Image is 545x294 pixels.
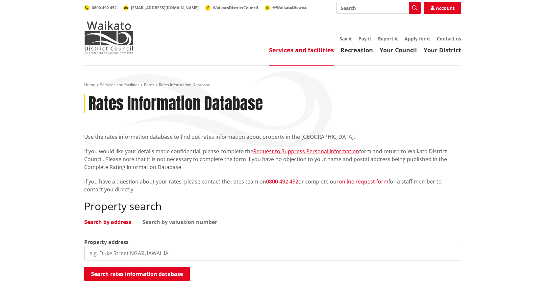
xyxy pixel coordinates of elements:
[84,219,131,225] a: Search by address
[84,200,461,212] h2: Property search
[424,46,461,54] a: Your District
[84,82,95,87] a: Home
[159,82,210,87] span: Rates Information Database
[405,36,430,42] a: Apply for it
[253,148,359,155] a: Request to Suppress Personal Information
[424,2,461,14] a: Account
[269,46,334,54] a: Services and facilities
[340,46,373,54] a: Recreation
[380,46,417,54] a: Your Council
[84,178,461,193] p: If you have a question about your rates, please contact the rates team on or complete our for a s...
[272,5,307,10] span: @WaikatoDistrict
[336,2,421,14] input: Search input
[144,82,154,87] a: Rates
[339,178,388,185] a: online request form
[100,82,139,87] a: Services and facilities
[266,178,298,185] a: 0800 492 452
[84,238,129,246] label: Property address
[437,36,461,42] a: Contact us
[205,5,258,11] a: WaikatoDistrictCouncil
[123,5,199,11] a: [EMAIL_ADDRESS][DOMAIN_NAME]
[84,267,190,281] button: Search rates information database
[84,82,461,88] nav: breadcrumb
[213,5,258,11] span: WaikatoDistrictCouncil
[88,94,263,113] h1: Rates Information Database
[142,219,217,225] a: Search by valuation number
[84,147,461,171] p: If you would like your details made confidential, please complete the form and return to Waikato ...
[84,21,134,54] img: Waikato District Council - Te Kaunihera aa Takiwaa o Waikato
[378,36,398,42] a: Report it
[92,5,117,11] span: 0800 492 452
[359,36,371,42] a: Pay it
[84,133,461,141] p: Use the rates information database to find out rates information about property in the [GEOGRAPHI...
[84,5,117,11] a: 0800 492 452
[339,36,352,42] a: Say it
[265,5,307,10] a: @WaikatoDistrict
[84,246,461,260] input: e.g. Duke Street NGARUAWAHIA
[131,5,199,11] span: [EMAIL_ADDRESS][DOMAIN_NAME]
